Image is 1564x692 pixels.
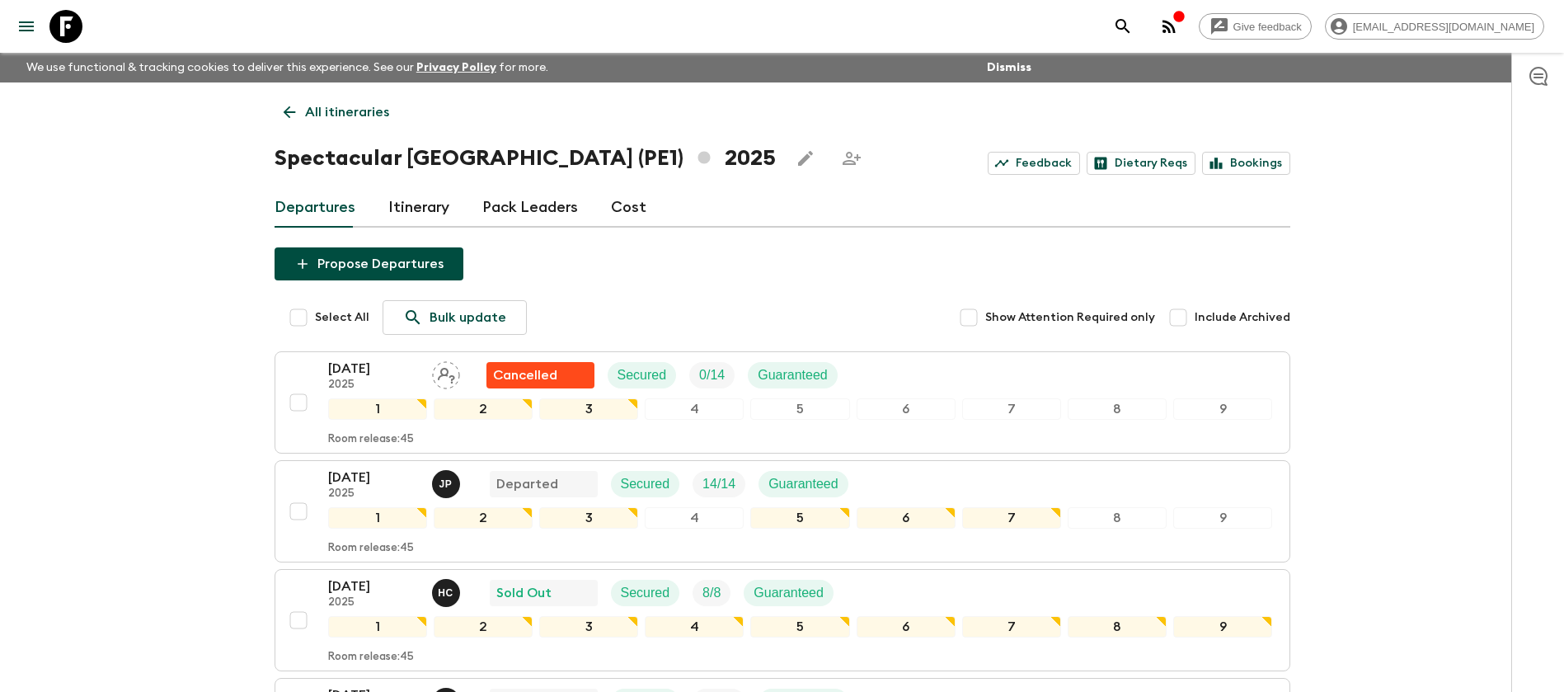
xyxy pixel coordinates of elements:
p: Secured [621,474,670,494]
div: 8 [1068,616,1167,638]
div: 6 [857,398,956,420]
button: [DATE]2025Hector Carillo Sold OutSecuredTrip FillGuaranteed123456789Room release:45 [275,569,1290,671]
button: [DATE]2025Joseph PimentelDepartedSecuredTrip FillGuaranteed123456789Room release:45 [275,460,1290,563]
button: Dismiss [983,56,1036,79]
a: Bulk update [383,300,527,335]
h1: Spectacular [GEOGRAPHIC_DATA] (PE1) 2025 [275,142,776,175]
div: 7 [962,507,1061,529]
a: All itineraries [275,96,398,129]
span: Select All [315,309,369,326]
p: [DATE] [328,359,419,379]
p: Bulk update [430,308,506,327]
div: 3 [539,507,638,529]
a: Itinerary [388,188,449,228]
a: Privacy Policy [416,62,496,73]
div: 1 [328,398,427,420]
div: 1 [328,507,427,529]
div: Trip Fill [693,580,730,606]
a: Bookings [1202,152,1290,175]
div: 2 [434,616,533,638]
div: 7 [962,398,1061,420]
button: Edit this itinerary [789,142,822,175]
p: Cancelled [493,365,557,385]
button: search adventures [1106,10,1139,43]
button: Propose Departures [275,247,463,280]
p: Guaranteed [754,583,824,603]
div: 5 [750,398,849,420]
p: 2025 [328,379,419,392]
p: [DATE] [328,577,419,596]
div: 6 [857,616,956,638]
p: 2025 [328,596,419,610]
p: Guaranteed [768,474,838,494]
button: HC [432,579,463,607]
div: 7 [962,616,1061,638]
div: Trip Fill [693,471,745,497]
a: Departures [275,188,355,228]
div: 5 [750,507,849,529]
span: Give feedback [1224,21,1311,33]
span: [EMAIL_ADDRESS][DOMAIN_NAME] [1344,21,1543,33]
div: 9 [1173,398,1272,420]
p: We use functional & tracking cookies to deliver this experience. See our for more. [20,53,555,82]
button: [DATE]2025Assign pack leaderFlash Pack cancellationSecuredTrip FillGuaranteed123456789Room releas... [275,351,1290,454]
p: Departed [496,474,558,494]
div: 5 [750,616,849,638]
span: Include Archived [1195,309,1290,326]
div: 6 [857,507,956,529]
p: Secured [621,583,670,603]
div: 3 [539,398,638,420]
p: Sold Out [496,583,552,603]
div: 3 [539,616,638,638]
p: 2025 [328,487,419,501]
div: Secured [611,471,680,497]
div: Secured [608,362,677,388]
a: Dietary Reqs [1087,152,1195,175]
div: 9 [1173,616,1272,638]
p: Room release: 45 [328,433,414,446]
p: [DATE] [328,468,419,487]
div: 8 [1068,398,1167,420]
p: Guaranteed [758,365,828,385]
div: 4 [645,507,744,529]
span: Assign pack leader [432,366,460,379]
div: 4 [645,398,744,420]
div: 8 [1068,507,1167,529]
p: Room release: 45 [328,651,414,664]
div: 1 [328,616,427,638]
p: Secured [618,365,667,385]
div: Secured [611,580,680,606]
div: Trip Fill [689,362,735,388]
div: 9 [1173,507,1272,529]
span: Share this itinerary [835,142,868,175]
a: Feedback [988,152,1080,175]
button: menu [10,10,43,43]
p: 0 / 14 [699,365,725,385]
p: 14 / 14 [702,474,735,494]
div: 2 [434,398,533,420]
span: Joseph Pimentel [432,475,463,488]
p: Room release: 45 [328,542,414,555]
div: 4 [645,616,744,638]
a: Cost [611,188,646,228]
span: Hector Carillo [432,584,463,597]
div: 2 [434,507,533,529]
a: Pack Leaders [482,188,578,228]
span: Show Attention Required only [985,309,1155,326]
div: [EMAIL_ADDRESS][DOMAIN_NAME] [1325,13,1544,40]
a: Give feedback [1199,13,1312,40]
div: Flash Pack cancellation [486,362,594,388]
p: H C [438,586,453,600]
p: 8 / 8 [702,583,721,603]
p: All itineraries [305,102,389,122]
